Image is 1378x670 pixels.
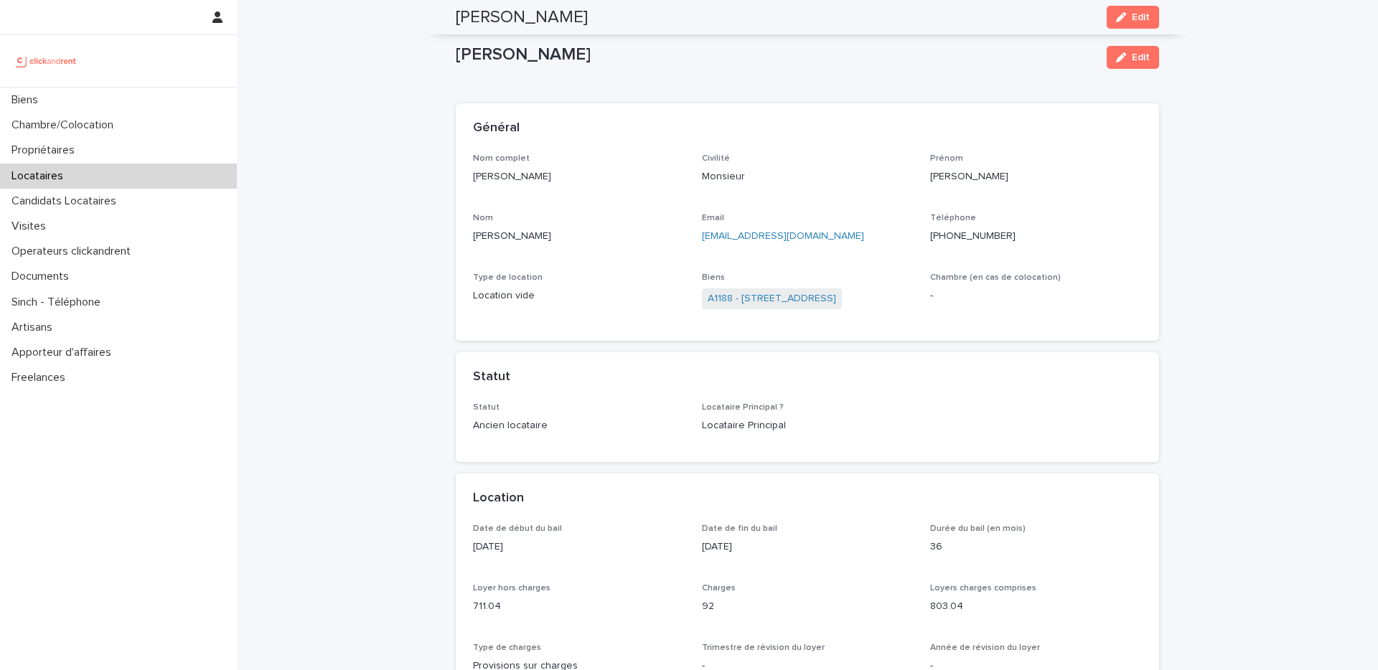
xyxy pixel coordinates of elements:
a: A1188 - [STREET_ADDRESS] [708,291,836,306]
h2: Location [473,491,524,506]
h2: Statut [473,369,510,385]
p: [PHONE_NUMBER] [930,229,1142,244]
h2: [PERSON_NAME] [456,7,588,28]
span: Statut [473,403,500,412]
p: 92 [702,599,914,614]
button: Edit [1107,6,1159,29]
span: Biens [702,273,725,282]
p: Ancien locataire [473,418,685,433]
span: Nom complet [473,154,530,163]
p: Artisans [6,321,64,334]
p: Sinch - Téléphone [6,296,112,309]
span: Civilité [702,154,730,163]
p: 711.04 [473,599,685,614]
a: [EMAIL_ADDRESS][DOMAIN_NAME] [702,231,864,241]
p: Candidats Locataires [6,194,128,208]
h2: Général [473,121,520,136]
p: [PERSON_NAME] [930,169,1142,184]
span: Type de location [473,273,543,282]
span: Type de charges [473,643,541,652]
p: Visites [6,220,57,233]
p: [PERSON_NAME] [473,169,685,184]
span: Nom [473,214,493,222]
p: Apporteur d'affaires [6,346,123,359]
p: Monsieur [702,169,914,184]
span: Prénom [930,154,963,163]
img: UCB0brd3T0yccxBKYDjQ [11,47,81,75]
button: Edit [1107,46,1159,69]
span: Charges [702,584,736,593]
p: Locataire Principal [702,418,914,433]
span: Téléphone [930,214,976,222]
span: Edit [1132,12,1150,22]
p: [PERSON_NAME] [473,229,685,244]
p: [PERSON_NAME] [456,44,1095,65]
span: Locataire Principal ? [702,403,784,412]
p: Documents [6,270,80,283]
p: Chambre/Colocation [6,118,125,132]
p: 36 [930,539,1142,555]
p: Location vide [473,288,685,303]
span: Date de fin du bail [702,524,777,533]
span: Trimestre de révision du loyer [702,643,825,652]
span: Loyer hors charges [473,584,550,593]
p: [DATE] [473,539,685,555]
span: Edit [1132,52,1150,62]
p: Freelances [6,371,77,384]
p: Locataires [6,169,75,183]
p: 803.04 [930,599,1142,614]
p: - [930,288,1142,303]
p: Operateurs clickandrent [6,245,142,258]
span: Chambre (en cas de colocation) [930,273,1061,282]
p: Biens [6,93,50,107]
span: Année de révision du loyer [930,643,1040,652]
p: Propriétaires [6,143,86,157]
p: [DATE] [702,539,914,555]
span: Loyers charges comprises [930,584,1036,593]
span: Email [702,214,724,222]
span: Date de début du bail [473,524,562,533]
span: Durée du bail (en mois) [930,524,1026,533]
